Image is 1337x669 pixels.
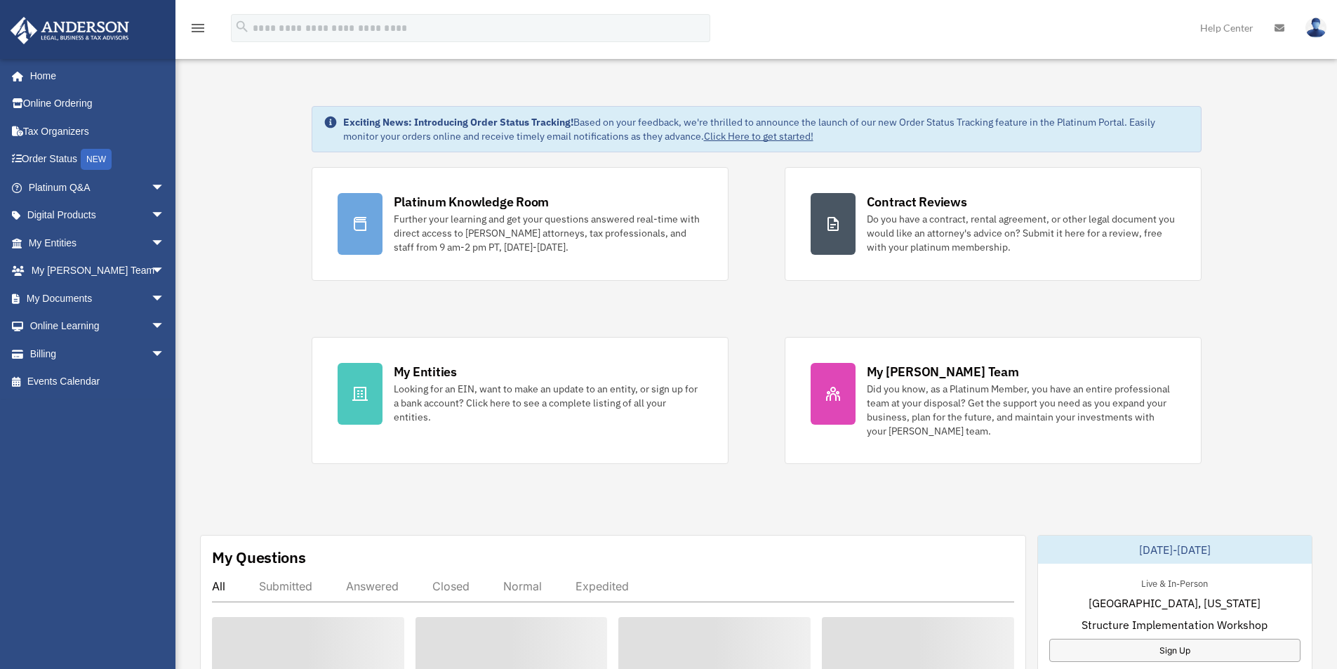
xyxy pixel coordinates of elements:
[343,116,573,128] strong: Exciting News: Introducing Order Status Tracking!
[343,115,1190,143] div: Based on your feedback, we're thrilled to announce the launch of our new Order Status Tracking fe...
[10,90,186,118] a: Online Ordering
[81,149,112,170] div: NEW
[704,130,813,143] a: Click Here to get started!
[1082,616,1268,633] span: Structure Implementation Workshop
[234,19,250,34] i: search
[10,284,186,312] a: My Documentsarrow_drop_down
[151,340,179,369] span: arrow_drop_down
[151,257,179,286] span: arrow_drop_down
[576,579,629,593] div: Expedited
[394,382,703,424] div: Looking for an EIN, want to make an update to an entity, or sign up for a bank account? Click her...
[151,284,179,313] span: arrow_drop_down
[10,145,186,174] a: Order StatusNEW
[867,212,1176,254] div: Do you have a contract, rental agreement, or other legal document you would like an attorney's ad...
[312,167,729,281] a: Platinum Knowledge Room Further your learning and get your questions answered real-time with dire...
[1049,639,1301,662] a: Sign Up
[867,193,967,211] div: Contract Reviews
[6,17,133,44] img: Anderson Advisors Platinum Portal
[151,201,179,230] span: arrow_drop_down
[867,363,1019,380] div: My [PERSON_NAME] Team
[10,229,186,257] a: My Entitiesarrow_drop_down
[212,579,225,593] div: All
[785,167,1202,281] a: Contract Reviews Do you have a contract, rental agreement, or other legal document you would like...
[151,229,179,258] span: arrow_drop_down
[867,382,1176,438] div: Did you know, as a Platinum Member, you have an entire professional team at your disposal? Get th...
[10,117,186,145] a: Tax Organizers
[212,547,306,568] div: My Questions
[10,62,179,90] a: Home
[10,368,186,396] a: Events Calendar
[432,579,470,593] div: Closed
[1305,18,1326,38] img: User Pic
[785,337,1202,464] a: My [PERSON_NAME] Team Did you know, as a Platinum Member, you have an entire professional team at...
[394,363,457,380] div: My Entities
[151,173,179,202] span: arrow_drop_down
[394,212,703,254] div: Further your learning and get your questions answered real-time with direct access to [PERSON_NAM...
[394,193,550,211] div: Platinum Knowledge Room
[189,25,206,37] a: menu
[1130,575,1219,590] div: Live & In-Person
[151,312,179,341] span: arrow_drop_down
[503,579,542,593] div: Normal
[346,579,399,593] div: Answered
[10,340,186,368] a: Billingarrow_drop_down
[1089,595,1260,611] span: [GEOGRAPHIC_DATA], [US_STATE]
[1038,536,1312,564] div: [DATE]-[DATE]
[189,20,206,37] i: menu
[10,312,186,340] a: Online Learningarrow_drop_down
[10,201,186,230] a: Digital Productsarrow_drop_down
[259,579,312,593] div: Submitted
[312,337,729,464] a: My Entities Looking for an EIN, want to make an update to an entity, or sign up for a bank accoun...
[10,257,186,285] a: My [PERSON_NAME] Teamarrow_drop_down
[10,173,186,201] a: Platinum Q&Aarrow_drop_down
